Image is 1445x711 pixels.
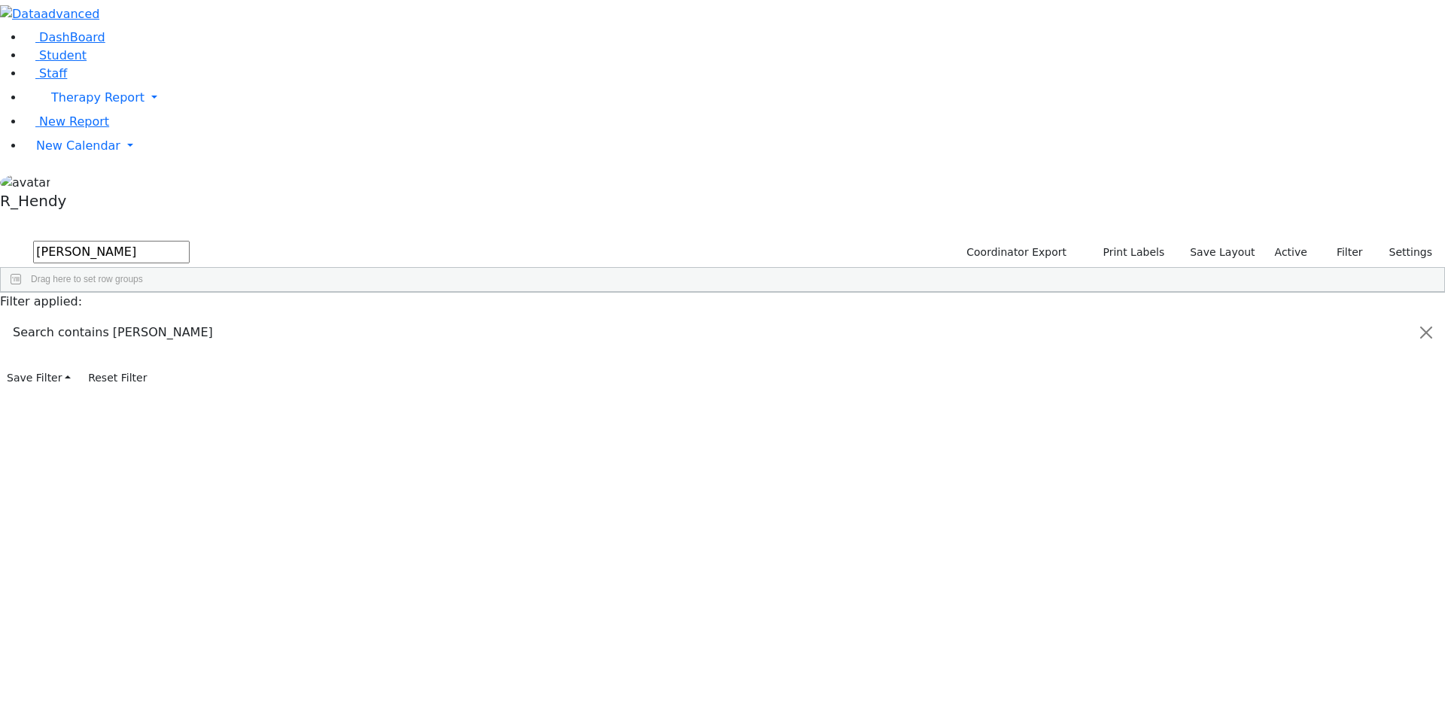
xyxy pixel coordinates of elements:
button: Settings [1370,241,1439,264]
button: Save Layout [1183,241,1261,264]
button: Print Labels [1085,241,1171,264]
a: New Calendar [24,131,1445,161]
a: Therapy Report [24,83,1445,113]
button: Reset Filter [81,366,154,390]
span: Staff [39,66,67,81]
span: Student [39,48,87,62]
label: Active [1268,241,1314,264]
button: Coordinator Export [957,241,1073,264]
button: Close [1408,311,1444,354]
a: Student [24,48,87,62]
span: DashBoard [39,30,105,44]
a: Staff [24,66,67,81]
a: New Report [24,114,109,129]
span: New Report [39,114,109,129]
span: New Calendar [36,138,120,153]
input: Search [33,241,190,263]
span: Therapy Report [51,90,144,105]
button: Filter [1317,241,1370,264]
span: Drag here to set row groups [31,274,143,284]
a: DashBoard [24,30,105,44]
